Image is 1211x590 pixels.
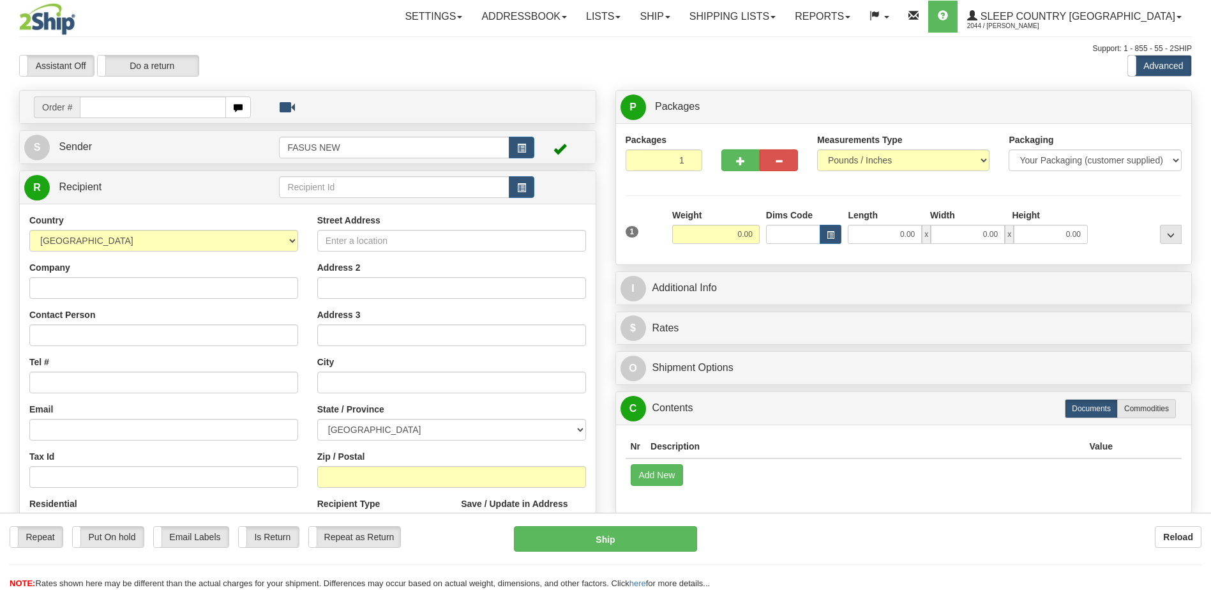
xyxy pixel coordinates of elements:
iframe: chat widget [1182,230,1210,360]
label: Tax Id [29,450,54,463]
label: Put On hold [73,527,144,547]
span: Recipient [59,181,102,192]
label: Residential [29,497,77,510]
th: Nr [626,435,646,458]
a: IAdditional Info [621,275,1187,301]
button: Add New [631,464,684,486]
a: Lists [576,1,630,33]
a: Sleep Country [GEOGRAPHIC_DATA] 2044 / [PERSON_NAME] [958,1,1191,33]
span: Packages [655,101,700,112]
img: logo2044.jpg [19,3,75,35]
input: Recipient Id [279,176,509,198]
button: Reload [1155,526,1201,548]
label: Documents [1065,399,1118,418]
label: Street Address [317,214,380,227]
a: CContents [621,395,1187,421]
label: Repeat as Return [309,527,400,547]
a: here [629,579,646,588]
input: Sender Id [279,137,509,158]
label: City [317,356,334,368]
label: Commodities [1117,399,1176,418]
span: Order # [34,96,80,118]
th: Value [1084,435,1118,458]
label: Is Return [239,527,299,547]
a: S Sender [24,134,279,160]
div: ... [1160,225,1182,244]
label: State / Province [317,403,384,416]
label: Recipient Type [317,497,380,510]
th: Description [645,435,1084,458]
span: 2044 / [PERSON_NAME] [967,20,1063,33]
label: Country [29,214,64,227]
label: Repeat [10,527,63,547]
a: $Rates [621,315,1187,342]
span: x [922,225,931,244]
a: Addressbook [472,1,576,33]
a: Reports [785,1,860,33]
label: Dims Code [766,209,813,222]
label: Length [848,209,878,222]
a: Settings [395,1,472,33]
span: x [1005,225,1014,244]
a: R Recipient [24,174,251,200]
button: Ship [514,526,696,552]
b: Reload [1163,532,1193,542]
label: Packages [626,133,667,146]
label: Tel # [29,356,49,368]
label: Email Labels [154,527,229,547]
span: $ [621,315,646,341]
span: S [24,135,50,160]
span: NOTE: [10,579,35,588]
span: Sender [59,141,92,152]
a: Ship [630,1,679,33]
a: Shipping lists [680,1,785,33]
span: P [621,95,646,120]
span: R [24,175,50,200]
span: I [621,276,646,301]
label: Do a return [98,56,199,76]
label: Assistant Off [20,56,94,76]
label: Save / Update in Address Book [461,497,585,523]
label: Measurements Type [817,133,903,146]
span: 1 [626,226,639,238]
div: Support: 1 - 855 - 55 - 2SHIP [19,43,1192,54]
label: Advanced [1128,56,1191,76]
label: Width [930,209,955,222]
a: P Packages [621,94,1187,120]
input: Enter a location [317,230,586,252]
label: Company [29,261,70,274]
label: Email [29,403,53,416]
label: Contact Person [29,308,95,321]
label: Packaging [1009,133,1053,146]
label: Zip / Postal [317,450,365,463]
span: Sleep Country [GEOGRAPHIC_DATA] [977,11,1175,22]
label: Address 3 [317,308,361,321]
label: Weight [672,209,702,222]
span: C [621,396,646,421]
label: Address 2 [317,261,361,274]
span: O [621,356,646,381]
label: Height [1012,209,1040,222]
a: OShipment Options [621,355,1187,381]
